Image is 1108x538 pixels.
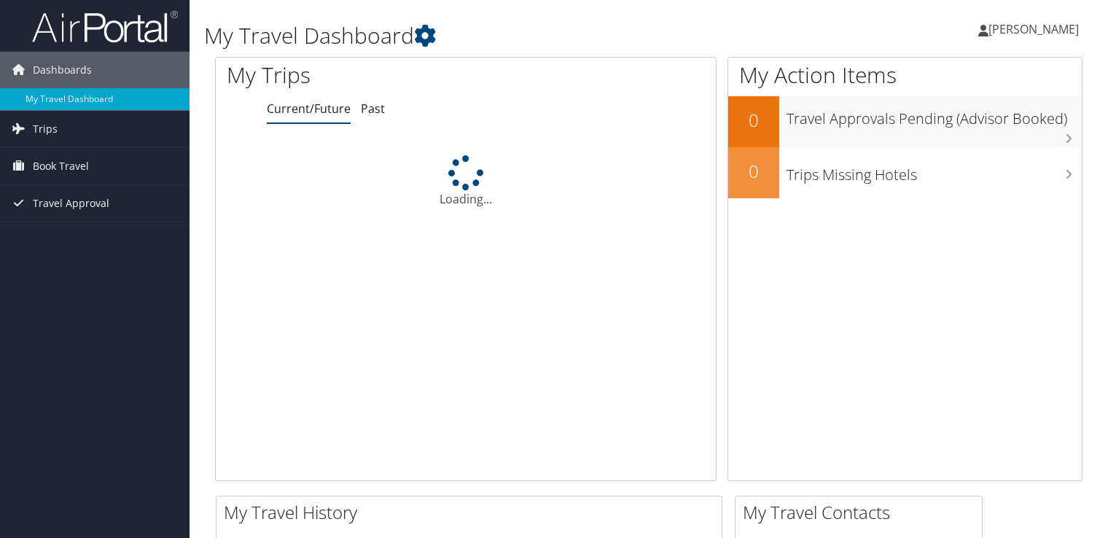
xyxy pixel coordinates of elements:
a: Past [361,101,385,117]
span: Book Travel [33,148,89,184]
a: 0Travel Approvals Pending (Advisor Booked) [728,96,1082,147]
h2: My Travel History [224,500,722,525]
span: Travel Approval [33,185,109,222]
img: airportal-logo.png [32,9,178,44]
h2: My Travel Contacts [743,500,982,525]
h1: My Trips [227,60,496,90]
span: [PERSON_NAME] [988,21,1079,37]
h1: My Travel Dashboard [204,20,797,51]
h2: 0 [728,108,779,133]
div: Loading... [216,155,716,208]
a: Current/Future [267,101,351,117]
a: [PERSON_NAME] [978,7,1093,51]
a: 0Trips Missing Hotels [728,147,1082,198]
h2: 0 [728,159,779,184]
h3: Trips Missing Hotels [787,157,1082,185]
h1: My Action Items [728,60,1082,90]
span: Trips [33,111,58,147]
span: Dashboards [33,52,92,88]
h3: Travel Approvals Pending (Advisor Booked) [787,101,1082,129]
